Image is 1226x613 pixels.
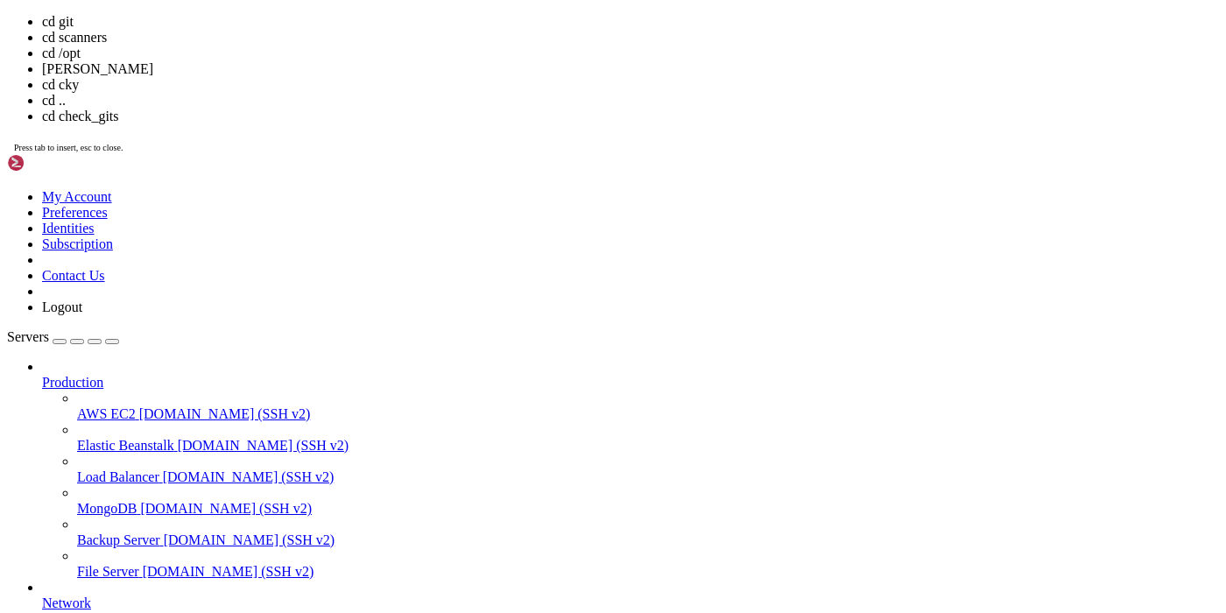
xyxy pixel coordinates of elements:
a: Preferences [42,205,108,220]
span: repos_old [427,22,490,36]
li: MongoDB [DOMAIN_NAME] (SSH v2) [77,485,1219,517]
a: Elastic Beanstalk [DOMAIN_NAME] (SSH v2) [77,438,1219,454]
a: Network [42,595,1219,611]
span: Network [42,595,91,610]
a: Contact Us [42,268,105,283]
div: (36, 2) [274,36,281,51]
a: Load Balancer [DOMAIN_NAME] (SSH v2) [77,469,1219,485]
span: [DOMAIN_NAME] (SSH v2) [164,532,335,547]
x-row: git_good.txt git.txt output.txt repo_scan.py script.py site.txt [7,22,1000,37]
li: [PERSON_NAME] [42,61,1219,77]
li: cd .. [42,93,1219,109]
span: Production [42,375,103,390]
a: File Server [DOMAIN_NAME] (SSH v2) [77,564,1219,580]
li: cd scanners [42,30,1219,46]
span: repos [308,22,343,36]
li: cd cky [42,77,1219,93]
li: Backup Server [DOMAIN_NAME] (SSH v2) [77,517,1219,548]
span: [DOMAIN_NAME] (SSH v2) [140,501,312,516]
li: Production [42,359,1219,580]
li: Elastic Beanstalk [DOMAIN_NAME] (SSH v2) [77,422,1219,454]
img: Shellngn [7,154,108,172]
a: Backup Server [DOMAIN_NAME] (SSH v2) [77,532,1219,548]
span: [DOMAIN_NAME] (SSH v2) [139,406,311,421]
a: Subscription [42,236,113,251]
a: MongoDB [DOMAIN_NAME] (SSH v2) [77,501,1219,517]
a: Servers [7,329,119,344]
span: Servers [7,329,49,344]
span: [DOMAIN_NAME] (SSH v2) [163,469,335,484]
span: File Server [77,564,139,579]
span: [DOMAIN_NAME] (SSH v2) [178,438,349,453]
span: big_target [7,22,77,36]
span: Elastic Beanstalk [77,438,174,453]
span: [DOMAIN_NAME] (SSH v2) [143,564,314,579]
a: Production [42,375,1219,391]
a: Logout [42,299,82,314]
li: cd /opt [42,46,1219,61]
li: AWS EC2 [DOMAIN_NAME] (SSH v2) [77,391,1219,422]
x-row: root@vm3218422:/opt/scanners/git# cd [7,36,1000,51]
x-row: root@vm3218422:/opt/scanners/git# ls [7,7,1000,22]
a: Identities [42,221,95,236]
a: AWS EC2 [DOMAIN_NAME] (SSH v2) [77,406,1219,422]
li: cd git [42,14,1219,30]
li: File Server [DOMAIN_NAME] (SSH v2) [77,548,1219,580]
span: AWS EC2 [77,406,136,421]
a: My Account [42,189,112,204]
span: Backup Server [77,532,160,547]
span: Press tab to insert, esc to close. [14,143,123,152]
span: venv [624,22,652,36]
span: Load Balancer [77,469,159,484]
li: Load Balancer [DOMAIN_NAME] (SSH v2) [77,454,1219,485]
span: MongoDB [77,501,137,516]
li: cd check_gits [42,109,1219,124]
